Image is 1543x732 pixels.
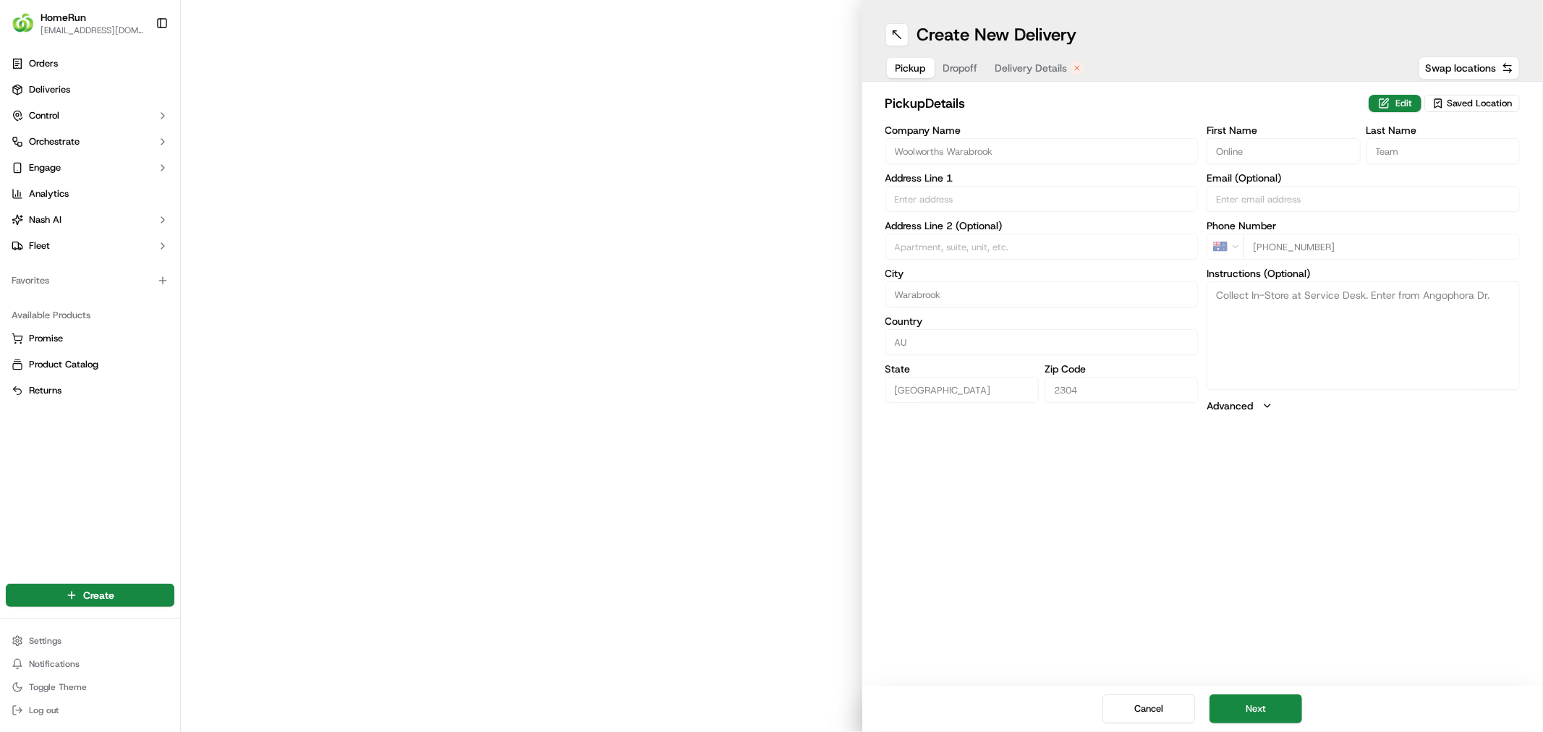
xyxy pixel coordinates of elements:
[137,210,232,224] span: API Documentation
[29,658,80,670] span: Notifications
[6,353,174,376] button: Product Catalog
[885,234,1199,260] input: Apartment, suite, unit, etc.
[6,304,174,327] div: Available Products
[885,316,1199,326] label: Country
[1207,281,1520,390] textarea: Collect In-Store at Service Desk. Enter from Angophora Dr.
[14,138,41,164] img: 1736555255976-a54dd68f-1ca7-489b-9aae-adbdc363a1c4
[6,104,174,127] button: Control
[116,204,238,230] a: 💻API Documentation
[14,58,263,81] p: Welcome 👋
[29,135,80,148] span: Orchestrate
[29,57,58,70] span: Orders
[885,186,1199,212] input: Enter address
[41,25,144,36] button: [EMAIL_ADDRESS][DOMAIN_NAME]
[885,364,1039,374] label: State
[6,156,174,179] button: Engage
[12,384,169,397] a: Returns
[6,78,174,101] a: Deliveries
[29,161,61,174] span: Engage
[1244,234,1520,260] input: Enter phone number
[1424,93,1520,114] button: Saved Location
[885,173,1199,183] label: Address Line 1
[885,329,1199,355] input: Enter country
[6,130,174,153] button: Orchestrate
[6,52,174,75] a: Orders
[1102,694,1195,723] button: Cancel
[6,700,174,720] button: Log out
[29,384,61,397] span: Returns
[144,245,175,256] span: Pylon
[41,10,86,25] button: HomeRun
[1045,364,1198,374] label: Zip Code
[1207,221,1520,231] label: Phone Number
[917,23,1077,46] h1: Create New Delivery
[1207,399,1253,413] label: Advanced
[29,358,98,371] span: Product Catalog
[9,204,116,230] a: 📗Knowledge Base
[1447,97,1512,110] span: Saved Location
[29,705,59,716] span: Log out
[896,61,926,75] span: Pickup
[122,211,134,223] div: 💻
[29,332,63,345] span: Promise
[12,358,169,371] a: Product Catalog
[1419,56,1520,80] button: Swap locations
[1366,138,1520,164] input: Enter last name
[1207,138,1360,164] input: Enter first name
[6,379,174,402] button: Returns
[6,182,174,205] a: Analytics
[6,584,174,607] button: Create
[6,654,174,674] button: Notifications
[29,635,61,647] span: Settings
[246,142,263,160] button: Start new chat
[943,61,978,75] span: Dropoff
[102,244,175,256] a: Powered byPylon
[885,268,1199,278] label: City
[6,677,174,697] button: Toggle Theme
[14,14,43,43] img: Nash
[14,211,26,223] div: 📗
[885,125,1199,135] label: Company Name
[885,221,1199,231] label: Address Line 2 (Optional)
[29,213,61,226] span: Nash AI
[885,138,1199,164] input: Enter company name
[38,93,260,108] input: Got a question? Start typing here...
[29,83,70,96] span: Deliveries
[12,332,169,345] a: Promise
[6,631,174,651] button: Settings
[6,327,174,350] button: Promise
[83,588,114,603] span: Create
[1207,399,1520,413] button: Advanced
[885,281,1199,307] input: Enter city
[995,61,1068,75] span: Delivery Details
[1207,125,1360,135] label: First Name
[29,681,87,693] span: Toggle Theme
[6,208,174,231] button: Nash AI
[1366,125,1520,135] label: Last Name
[1045,377,1198,403] input: Enter zip code
[12,12,35,35] img: HomeRun
[29,210,111,224] span: Knowledge Base
[6,269,174,292] div: Favorites
[885,93,1361,114] h2: pickup Details
[49,138,237,153] div: Start new chat
[885,377,1039,403] input: Enter state
[1210,694,1302,723] button: Next
[1207,268,1520,278] label: Instructions (Optional)
[29,109,59,122] span: Control
[29,187,69,200] span: Analytics
[1369,95,1421,112] button: Edit
[6,6,150,41] button: HomeRunHomeRun[EMAIL_ADDRESS][DOMAIN_NAME]
[1425,61,1496,75] span: Swap locations
[49,153,183,164] div: We're available if you need us!
[1207,186,1520,212] input: Enter email address
[29,239,50,252] span: Fleet
[1207,173,1520,183] label: Email (Optional)
[6,234,174,258] button: Fleet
